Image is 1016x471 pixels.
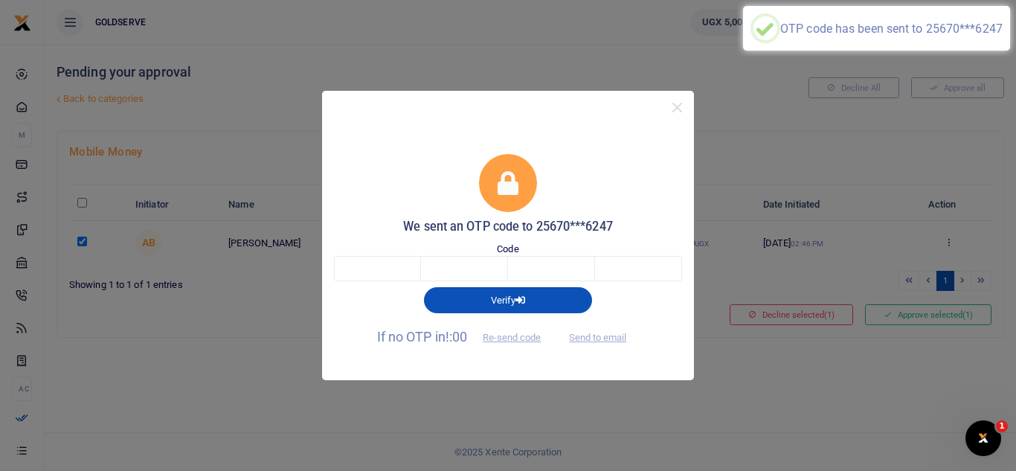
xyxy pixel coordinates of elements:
h5: We sent an OTP code to 25670***6247 [334,220,682,234]
span: !:00 [446,329,467,345]
span: If no OTP in [377,329,554,345]
div: OTP code has been sent to 25670***6247 [780,22,1003,36]
label: Code [497,242,518,257]
iframe: Intercom live chat [965,420,1001,456]
button: Close [666,97,688,118]
button: Verify [424,287,592,313]
span: 1 [996,420,1008,432]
